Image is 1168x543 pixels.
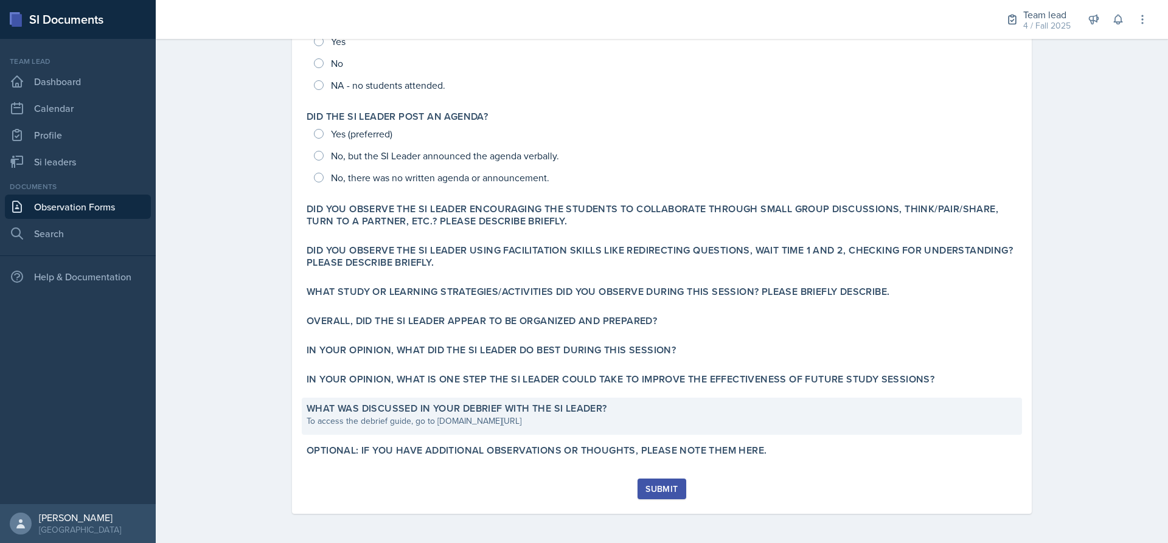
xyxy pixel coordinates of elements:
[638,479,686,499] button: Submit
[5,221,151,246] a: Search
[645,484,678,494] div: Submit
[5,195,151,219] a: Observation Forms
[307,444,766,457] label: Optional: If you have additional observations or thoughts, please note them here.
[307,315,657,327] label: Overall, did the SI Leader appear to be organized and prepared?
[5,69,151,94] a: Dashboard
[5,181,151,192] div: Documents
[1023,7,1071,22] div: Team lead
[5,56,151,67] div: Team lead
[307,244,1017,269] label: Did you observe the SI Leader using facilitation skills like redirecting questions, wait time 1 a...
[307,415,1017,427] div: To access the debrief guide, go to [DOMAIN_NAME][URL]
[5,150,151,174] a: Si leaders
[307,403,607,415] label: What was discussed in your debrief with the SI Leader?
[1023,19,1071,32] div: 4 / Fall 2025
[307,344,676,356] label: In your opinion, what did the SI Leader do BEST during this session?
[307,203,1017,227] label: Did you observe the SI Leader encouraging the students to collaborate through small group discuss...
[5,265,151,289] div: Help & Documentation
[39,524,121,536] div: [GEOGRAPHIC_DATA]
[39,511,121,524] div: [PERSON_NAME]
[5,123,151,147] a: Profile
[5,96,151,120] a: Calendar
[307,373,934,386] label: In your opinion, what is ONE step the SI Leader could take to improve the effectiveness of future...
[307,286,889,298] label: What study or learning strategies/activities did you observe during this session? Please briefly ...
[307,111,488,123] label: Did the SI Leader post an agenda?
